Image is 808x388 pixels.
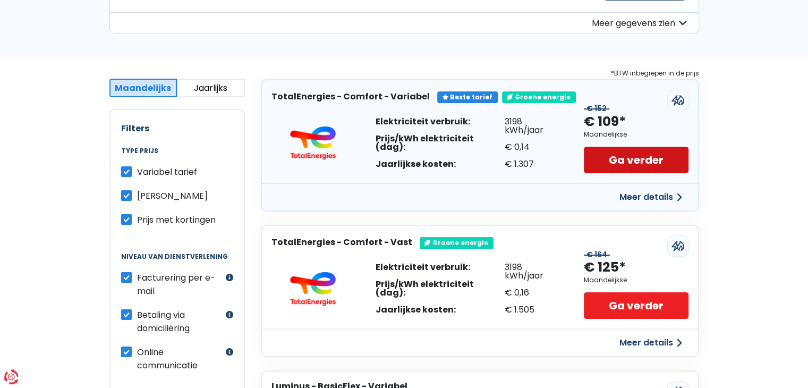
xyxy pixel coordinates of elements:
[137,271,223,298] label: Facturering per e-mail
[376,160,505,168] div: Jaarlijkse kosten:
[376,280,505,297] div: Prijs/kWh elektriciteit (dag):
[376,263,505,272] div: Elektriciteit verbruik:
[505,306,563,314] div: € 1.505
[137,214,216,226] span: Prijs met kortingen
[505,263,563,280] div: 3198 kWh/jaar
[505,117,563,134] div: 3198 kWh/jaar
[437,91,498,103] div: Beste tarief
[271,237,412,247] h3: TotalEnergies - Comfort - Vast
[261,68,699,79] div: *BTW inbegrepen in de prijs
[584,113,626,131] div: € 109*
[271,91,430,102] h3: TotalEnergies - Comfort - Variabel
[505,160,563,168] div: € 1.307
[584,250,610,259] div: € 164
[109,79,177,97] button: Maandelijks
[121,123,233,133] h2: Filters
[584,131,627,138] div: Maandelijkse
[420,237,494,249] div: Groene energie
[505,143,563,151] div: € 0,14
[137,308,223,335] label: Betaling via domiciliëring
[502,91,576,103] div: Groene energie
[177,79,245,97] button: Jaarlijks
[376,134,505,151] div: Prijs/kWh elektriciteit (dag):
[109,12,699,33] button: Meer gegevens zien
[137,190,208,202] span: [PERSON_NAME]
[584,292,688,319] a: Ga verder
[376,306,505,314] div: Jaarlijkse kosten:
[281,126,345,160] img: TotalEnergies
[613,188,688,207] button: Meer details
[137,345,223,372] label: Online communicatie
[121,253,233,271] legend: Niveau van dienstverlening
[584,259,626,276] div: € 125*
[584,104,609,113] div: € 152
[613,333,688,352] button: Meer details
[376,117,505,126] div: Elektriciteit verbruik:
[121,147,233,165] legend: Type prijs
[137,166,197,178] span: Variabel tarief
[505,289,563,297] div: € 0,16
[584,147,688,173] a: Ga verder
[584,276,627,284] div: Maandelijkse
[281,272,345,306] img: TotalEnergies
